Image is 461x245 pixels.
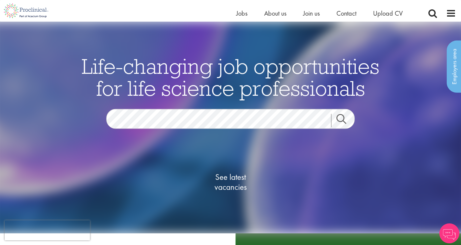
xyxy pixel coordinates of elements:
[373,9,403,18] a: Upload CV
[303,9,320,18] a: Join us
[264,9,286,18] a: About us
[197,146,264,219] a: See latestvacancies
[5,220,90,240] iframe: reCAPTCHA
[336,9,356,18] a: Contact
[82,53,379,101] span: Life-changing job opportunities for life science professionals
[236,9,247,18] a: Jobs
[197,172,264,192] span: See latest vacancies
[439,223,459,243] img: Chatbot
[331,114,360,127] a: Job search submit button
